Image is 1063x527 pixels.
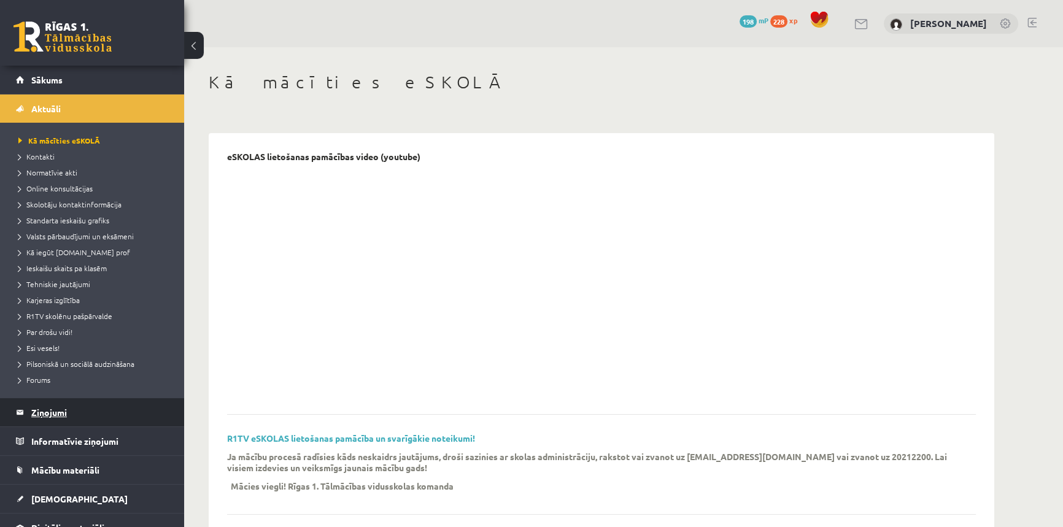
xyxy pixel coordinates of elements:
a: R1TV skolēnu pašpārvalde [18,310,172,321]
a: [PERSON_NAME] [910,17,987,29]
span: Normatīvie akti [18,167,77,177]
span: Tehniskie jautājumi [18,279,90,289]
legend: Informatīvie ziņojumi [31,427,169,455]
span: Valsts pārbaudījumi un eksāmeni [18,231,134,241]
span: Par drošu vidi! [18,327,72,337]
a: Skolotāju kontaktinformācija [18,199,172,210]
span: Kontakti [18,152,55,161]
span: Karjeras izglītība [18,295,80,305]
span: Aktuāli [31,103,61,114]
p: Rīgas 1. Tālmācības vidusskolas komanda [288,480,454,491]
h1: Kā mācīties eSKOLĀ [209,72,994,93]
span: Forums [18,375,50,385]
a: Karjeras izglītība [18,294,172,306]
a: 228 xp [770,15,803,25]
a: Online konsultācijas [18,183,172,194]
a: Pilsoniskā un sociālā audzināšana [18,358,172,369]
a: Normatīvie akti [18,167,172,178]
a: Standarta ieskaišu grafiks [18,215,172,226]
a: Valsts pārbaudījumi un eksāmeni [18,231,172,242]
span: Esi vesels! [18,343,60,353]
span: Mācību materiāli [31,464,99,475]
p: eSKOLAS lietošanas pamācības video (youtube) [227,152,420,162]
p: Ja mācību procesā radīsies kāds neskaidrs jautājums, droši sazinies ar skolas administrāciju, rak... [227,451,957,473]
a: Aktuāli [16,94,169,123]
span: mP [759,15,768,25]
legend: Ziņojumi [31,398,169,426]
span: Ieskaišu skaits pa klasēm [18,263,107,273]
a: Ziņojumi [16,398,169,426]
a: [DEMOGRAPHIC_DATA] [16,485,169,513]
a: R1TV eSKOLAS lietošanas pamācība un svarīgākie noteikumi! [227,433,475,444]
a: Kontakti [18,151,172,162]
a: Sākums [16,66,169,94]
span: xp [789,15,797,25]
span: Kā mācīties eSKOLĀ [18,136,100,145]
p: Mācies viegli! [231,480,286,491]
a: Ieskaišu skaits pa klasēm [18,263,172,274]
span: Online konsultācijas [18,183,93,193]
a: Mācību materiāli [16,456,169,484]
a: Tehniskie jautājumi [18,279,172,290]
a: Forums [18,374,172,385]
a: Kā mācīties eSKOLĀ [18,135,172,146]
a: Par drošu vidi! [18,326,172,337]
span: Pilsoniskā un sociālā audzināšana [18,359,134,369]
a: Kā iegūt [DOMAIN_NAME] prof [18,247,172,258]
span: 228 [770,15,787,28]
a: Informatīvie ziņojumi [16,427,169,455]
span: Sākums [31,74,63,85]
a: 198 mP [740,15,768,25]
span: Kā iegūt [DOMAIN_NAME] prof [18,247,130,257]
img: Ingus Riciks [890,18,902,31]
a: Esi vesels! [18,342,172,353]
span: Standarta ieskaišu grafiks [18,215,109,225]
a: Rīgas 1. Tālmācības vidusskola [14,21,112,52]
span: R1TV skolēnu pašpārvalde [18,311,112,321]
span: [DEMOGRAPHIC_DATA] [31,493,128,504]
span: Skolotāju kontaktinformācija [18,199,122,209]
span: 198 [740,15,757,28]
